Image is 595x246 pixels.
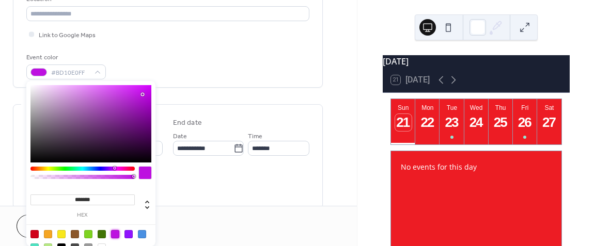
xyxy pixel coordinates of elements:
div: #417505 [98,230,106,238]
div: 22 [419,114,436,131]
div: #7ED321 [84,230,92,238]
div: #9013FE [124,230,133,238]
div: Sat [540,104,558,111]
button: Sun21 [391,99,415,144]
div: 26 [516,114,534,131]
div: 25 [492,114,509,131]
div: Event color [26,52,104,63]
div: Wed [467,104,486,111]
div: #4A90E2 [138,230,146,238]
button: Fri26 [513,99,537,144]
span: Time [248,131,262,142]
span: Link to Google Maps [39,30,96,41]
div: #F8E71C [57,230,66,238]
div: 23 [444,114,461,131]
div: End date [173,118,202,128]
div: 21 [395,114,412,131]
div: 27 [541,114,558,131]
div: #F5A623 [44,230,52,238]
span: Date [173,131,187,142]
div: Tue [443,104,461,111]
button: Thu25 [489,99,513,144]
button: Sat27 [537,99,561,144]
div: Thu [492,104,510,111]
div: Mon [418,104,436,111]
div: Sun [394,104,412,111]
div: Fri [516,104,534,111]
div: #D0021B [30,230,39,238]
div: [DATE] [383,55,570,68]
div: #BD10E0 [111,230,119,238]
button: Cancel [17,215,80,238]
label: hex [30,212,135,218]
button: Wed24 [464,99,489,144]
span: #BD10E0FF [51,68,89,78]
div: 24 [468,114,485,131]
div: No events for this day [393,155,560,179]
button: Tue23 [440,99,464,144]
div: #8B572A [71,230,79,238]
button: Mon22 [415,99,440,144]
